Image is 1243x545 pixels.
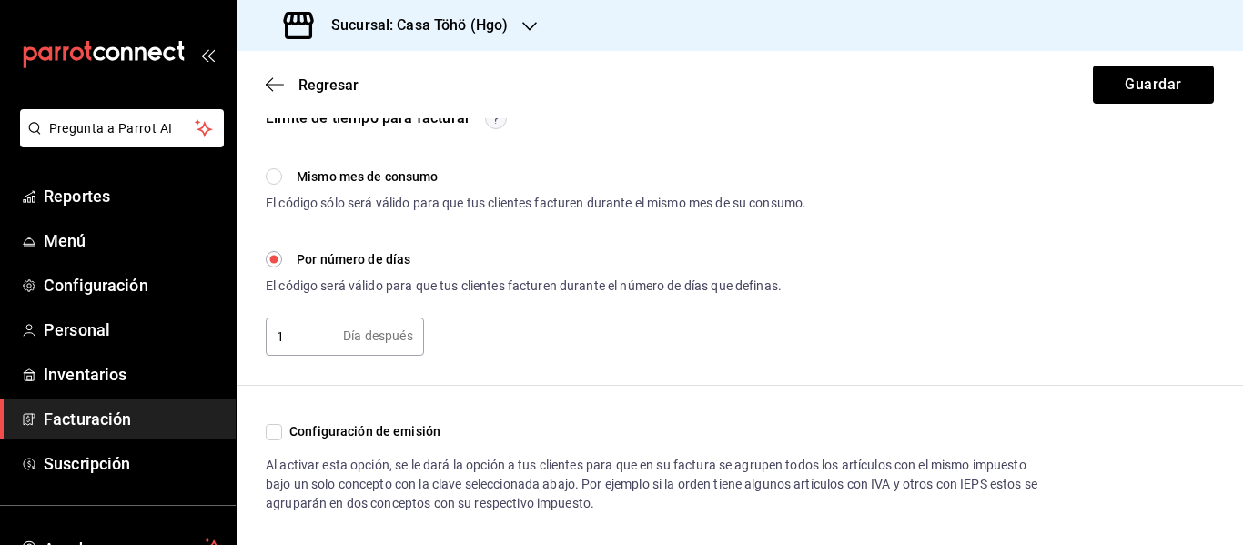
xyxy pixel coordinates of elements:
[44,184,221,208] span: Reportes
[44,273,221,298] span: Configuración
[44,228,221,253] span: Menú
[200,47,215,62] button: open_drawer_menu
[44,318,221,342] span: Personal
[20,109,224,147] button: Pregunta a Parrot AI
[282,422,440,441] span: Configuración de emisión
[266,277,806,296] div: El código será válido para que tus clientes facturen durante el número de días que definas.
[44,407,221,431] span: Facturación
[13,132,224,151] a: Pregunta a Parrot AI
[298,76,359,94] span: Regresar
[317,15,508,36] h3: Sucursal: Casa Töhö (Hgo)
[297,167,439,187] span: Mismo mes de consumo
[266,194,806,213] div: El código sólo será válido para que tus clientes facturen durante el mismo mes de su consumo.
[266,456,1039,513] div: Al activar esta opción, se le dará la opción a tus clientes para que en su factura se agrupen tod...
[1093,66,1214,104] button: Guardar
[44,362,221,387] span: Inventarios
[343,327,412,345] div: Día después
[297,250,410,269] span: Por número de días
[49,119,196,138] span: Pregunta a Parrot AI
[266,76,359,94] button: Regresar
[44,451,221,476] span: Suscripción
[266,318,336,354] input: 1 a 365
